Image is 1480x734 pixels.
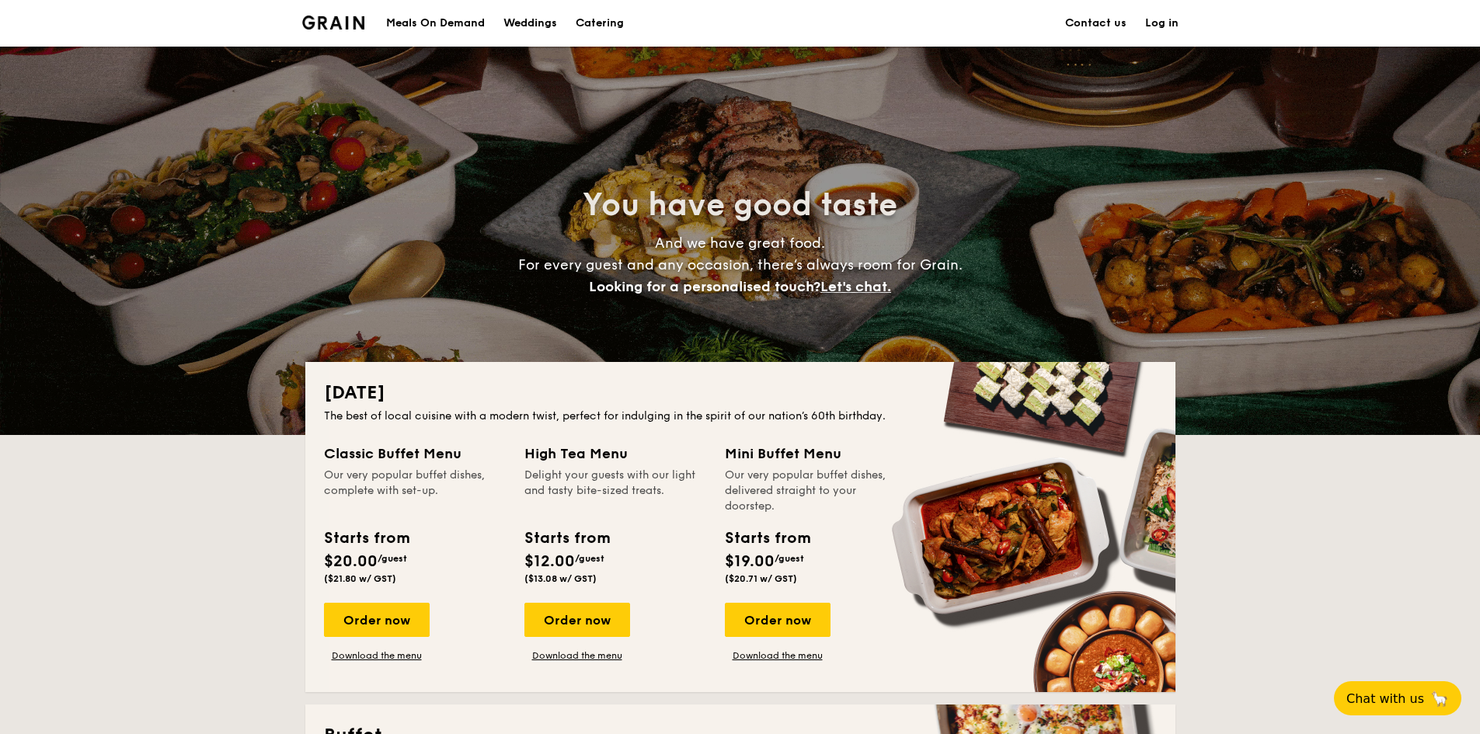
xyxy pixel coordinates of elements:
a: Download the menu [725,649,831,662]
span: 🦙 [1430,690,1449,708]
button: Chat with us🦙 [1334,681,1461,715]
span: ($20.71 w/ GST) [725,573,797,584]
div: Mini Buffet Menu [725,443,907,464]
div: Order now [725,603,831,637]
a: Download the menu [524,649,630,662]
h2: [DATE] [324,381,1157,405]
div: Our very popular buffet dishes, complete with set-up. [324,468,506,514]
span: Let's chat. [820,278,891,295]
a: Logotype [302,16,365,30]
div: The best of local cuisine with a modern twist, perfect for indulging in the spirit of our nation’... [324,409,1157,424]
span: $20.00 [324,552,378,571]
div: Order now [324,603,430,637]
span: $19.00 [725,552,775,571]
div: Our very popular buffet dishes, delivered straight to your doorstep. [725,468,907,514]
span: ($13.08 w/ GST) [524,573,597,584]
div: High Tea Menu [524,443,706,464]
span: /guest [775,553,804,564]
div: Starts from [324,527,409,550]
span: /guest [575,553,604,564]
a: Download the menu [324,649,430,662]
div: Classic Buffet Menu [324,443,506,464]
span: $12.00 [524,552,575,571]
img: Grain [302,16,365,30]
span: /guest [378,553,407,564]
span: ($21.80 w/ GST) [324,573,396,584]
span: Chat with us [1346,691,1424,706]
div: Starts from [524,527,609,550]
div: Starts from [725,527,810,550]
div: Delight your guests with our light and tasty bite-sized treats. [524,468,706,514]
div: Order now [524,603,630,637]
